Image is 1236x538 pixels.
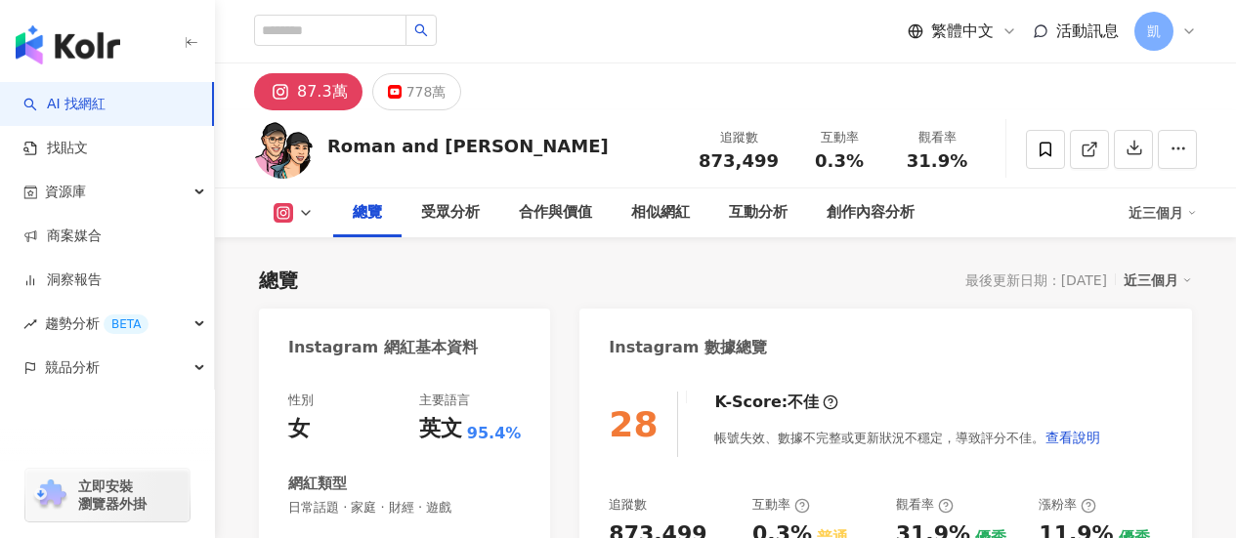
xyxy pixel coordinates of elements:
[414,23,428,37] span: search
[729,201,788,225] div: 互動分析
[25,469,190,521] a: chrome extension立即安裝 瀏覽器外掛
[519,201,592,225] div: 合作與價值
[1056,21,1119,40] span: 活動訊息
[907,151,967,171] span: 31.9%
[788,392,819,413] div: 不佳
[23,227,102,246] a: 商案媒合
[699,128,779,147] div: 追蹤數
[31,479,69,511] img: chrome extension
[288,474,347,494] div: 網紅類型
[254,120,313,179] img: KOL Avatar
[353,201,382,225] div: 總覽
[714,392,838,413] div: K-Score :
[802,128,876,147] div: 互動率
[1129,197,1197,228] div: 近三個月
[609,496,647,514] div: 追蹤數
[896,496,954,514] div: 觀看率
[1039,496,1096,514] div: 漲粉率
[288,392,314,409] div: 性別
[288,414,310,444] div: 女
[421,201,480,225] div: 受眾分析
[297,78,348,105] div: 87.3萬
[23,139,88,158] a: 找貼文
[78,477,147,513] span: 立即安裝 瀏覽器外掛
[327,134,609,158] div: Roman and [PERSON_NAME]
[714,418,1101,457] div: 帳號失效、數據不完整或更新狀況不穩定，導致評分不佳。
[45,302,149,346] span: 趨勢分析
[419,414,462,444] div: 英文
[1124,268,1192,293] div: 近三個月
[1045,430,1100,445] span: 查看說明
[931,21,994,42] span: 繁體中文
[631,201,690,225] div: 相似網紅
[609,404,658,444] div: 28
[752,496,810,514] div: 互動率
[900,128,974,147] div: 觀看率
[23,95,106,114] a: searchAI 找網紅
[372,73,462,110] button: 778萬
[827,201,915,225] div: 創作內容分析
[467,423,522,444] span: 95.4%
[45,346,100,390] span: 競品分析
[288,499,521,517] span: 日常話題 · 家庭 · 財經 · 遊戲
[104,314,149,334] div: BETA
[419,392,470,409] div: 主要語言
[699,150,779,171] span: 873,499
[815,151,864,171] span: 0.3%
[609,337,767,358] div: Instagram 數據總覽
[1147,21,1161,42] span: 凱
[288,337,478,358] div: Instagram 網紅基本資料
[16,25,120,64] img: logo
[45,170,86,214] span: 資源庫
[406,78,447,105] div: 778萬
[23,317,37,331] span: rise
[965,272,1107,288] div: 最後更新日期：[DATE]
[1044,418,1101,457] button: 查看說明
[23,270,102,290] a: 洞察報告
[254,73,362,110] button: 87.3萬
[259,267,298,294] div: 總覽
